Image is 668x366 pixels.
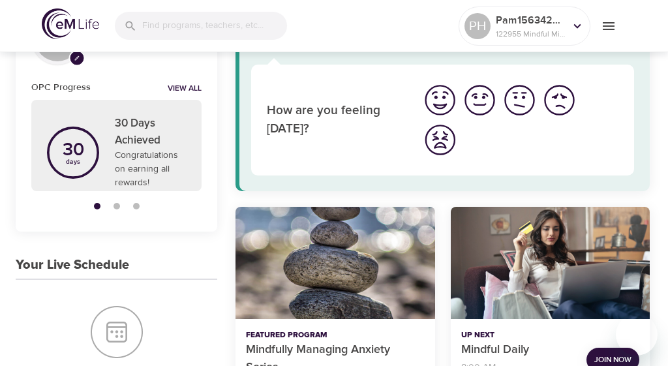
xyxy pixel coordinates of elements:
[63,141,84,159] p: 30
[461,329,576,341] p: Up Next
[91,306,143,358] img: Your Live Schedule
[235,207,434,319] button: Mindfully Managing Anxiety Series
[461,341,576,359] p: Mindful Daily
[16,258,129,273] h3: Your Live Schedule
[541,82,577,118] img: bad
[422,82,458,118] img: great
[267,102,404,139] p: How are you feeling [DATE]?
[451,207,650,319] button: Mindful Daily
[63,159,84,164] p: days
[31,80,91,95] h6: OPC Progress
[460,80,500,120] button: I'm feeling good
[539,80,579,120] button: I'm feeling bad
[420,120,460,160] button: I'm feeling worst
[500,80,539,120] button: I'm feeling ok
[115,149,186,190] p: Congratulations on earning all rewards!
[590,8,626,44] button: menu
[464,13,491,39] div: PH
[496,12,565,28] p: Pam1563429713
[616,314,658,356] iframe: Button to launch messaging window
[502,82,538,118] img: ok
[496,28,565,40] p: 122955 Mindful Minutes
[246,329,424,341] p: Featured Program
[420,80,460,120] button: I'm feeling great
[422,122,458,158] img: worst
[115,115,186,149] p: 30 Days Achieved
[462,82,498,118] img: good
[142,12,287,40] input: Find programs, teachers, etc...
[42,8,99,39] img: logo
[168,84,202,95] a: View all notifications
